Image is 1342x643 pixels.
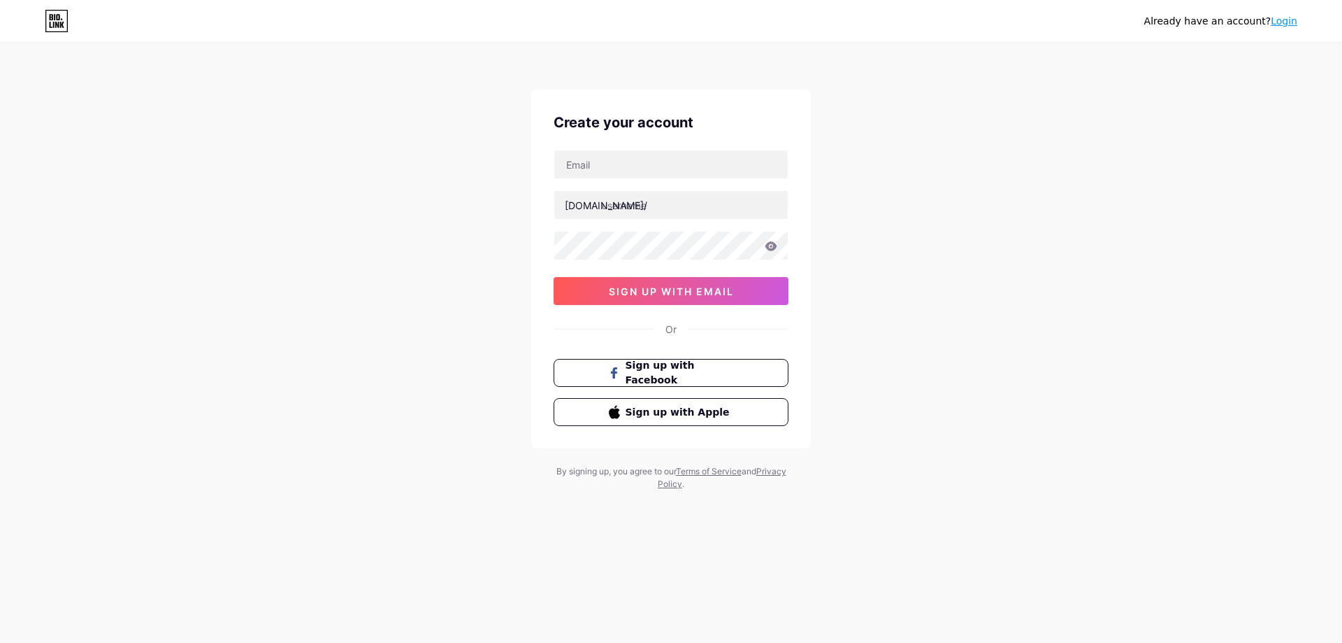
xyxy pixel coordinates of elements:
a: Terms of Service [676,466,742,476]
span: sign up with email [609,285,734,297]
span: Sign up with Facebook [626,358,734,388]
button: Sign up with Apple [554,398,788,426]
div: By signing up, you agree to our and . [552,465,790,490]
div: Create your account [554,112,788,133]
span: Sign up with Apple [626,405,734,420]
input: username [554,191,788,219]
div: Or [665,322,677,337]
a: Login [1271,15,1297,27]
button: Sign up with Facebook [554,359,788,387]
button: sign up with email [554,277,788,305]
div: [DOMAIN_NAME]/ [565,198,647,213]
div: Already have an account? [1144,14,1297,29]
input: Email [554,150,788,178]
